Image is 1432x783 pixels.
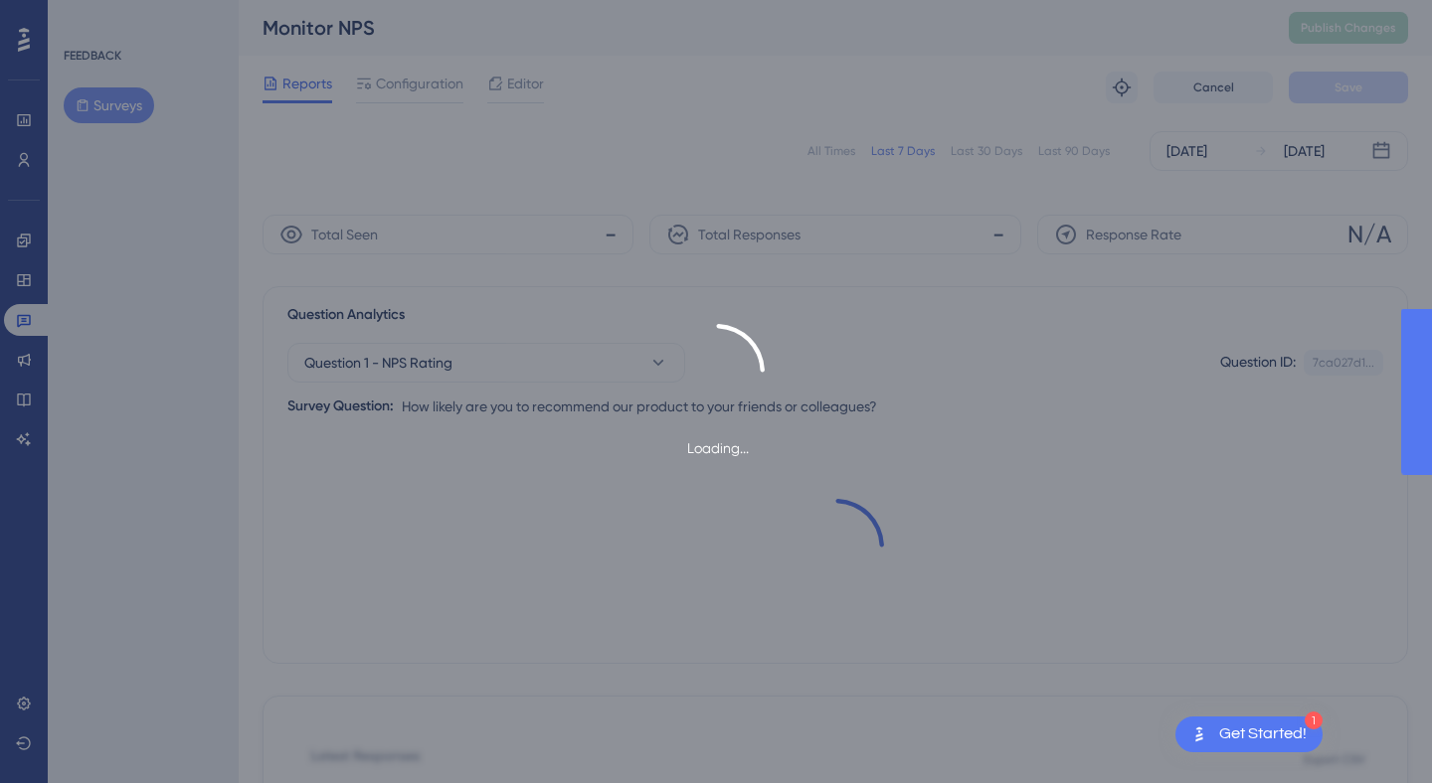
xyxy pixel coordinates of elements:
[687,436,749,460] div: Loading...
[1187,722,1211,746] img: launcher-image-alternative-text
[1305,711,1323,729] div: 1
[1175,716,1323,752] div: Open Get Started! checklist, remaining modules: 1
[1219,723,1307,745] div: Get Started!
[1348,705,1408,764] iframe: UserGuiding AI Assistant Launcher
